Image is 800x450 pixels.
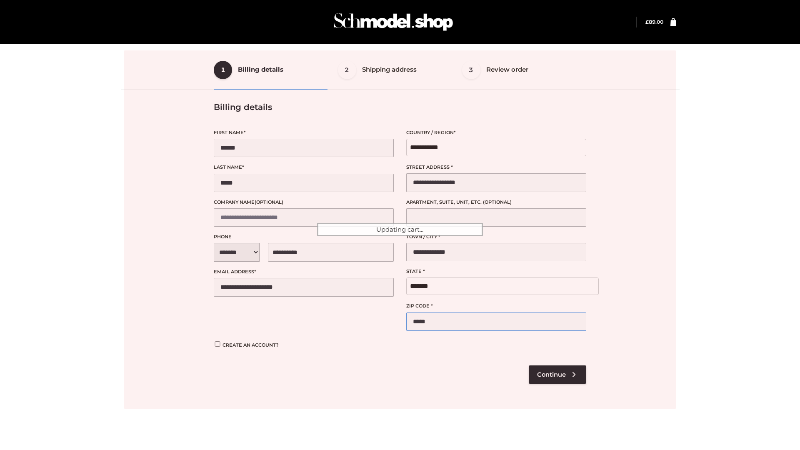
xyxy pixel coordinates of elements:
span: £ [645,19,649,25]
img: Schmodel Admin 964 [331,5,456,38]
a: £89.00 [645,19,663,25]
div: Updating cart... [317,223,483,236]
bdi: 89.00 [645,19,663,25]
